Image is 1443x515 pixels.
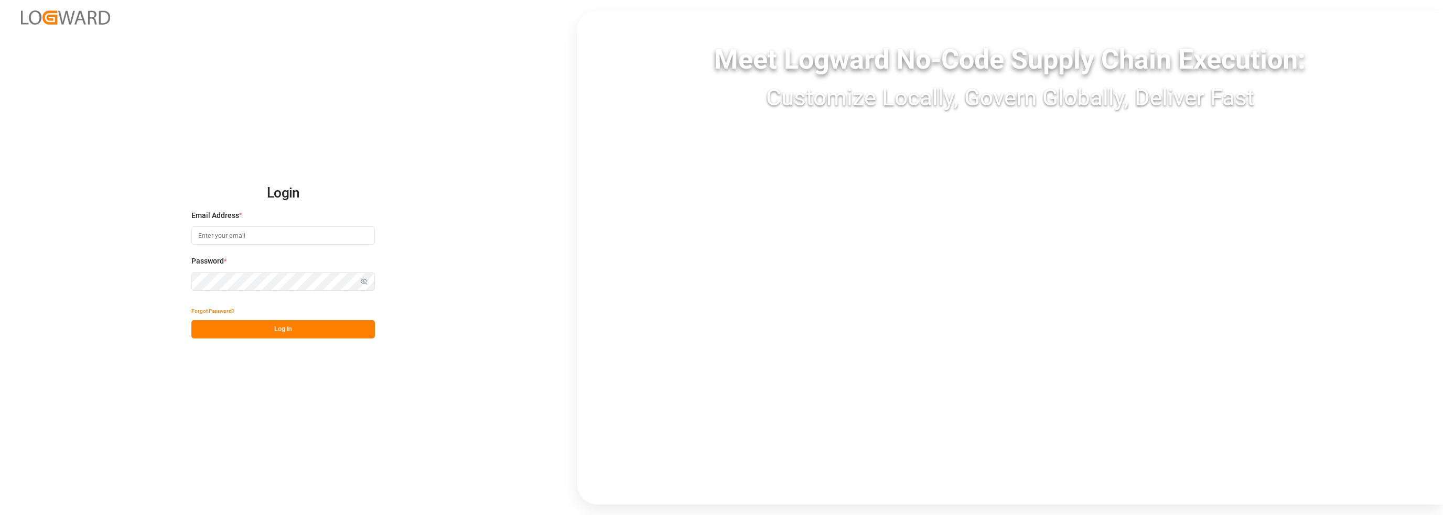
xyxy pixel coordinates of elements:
[191,226,375,245] input: Enter your email
[191,302,234,320] button: Forgot Password?
[21,10,110,25] img: Logward_new_orange.png
[191,210,239,221] span: Email Address
[191,256,224,267] span: Password
[577,80,1443,115] div: Customize Locally, Govern Globally, Deliver Fast
[577,39,1443,80] div: Meet Logward No-Code Supply Chain Execution:
[191,177,375,210] h2: Login
[191,320,375,338] button: Log In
